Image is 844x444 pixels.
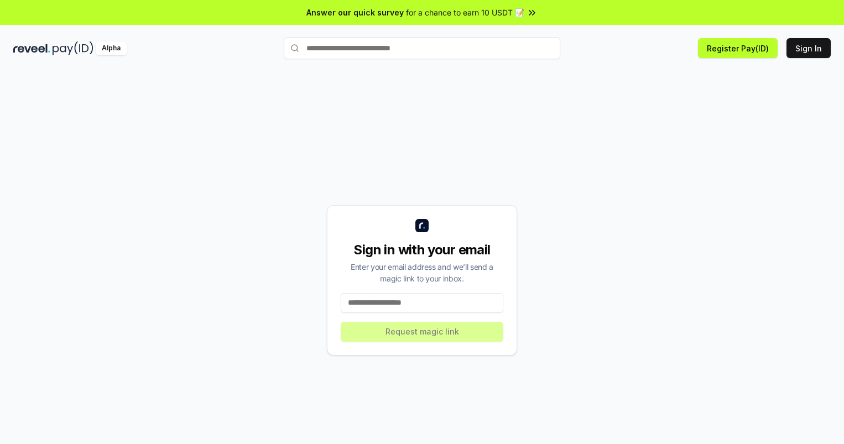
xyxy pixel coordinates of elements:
img: logo_small [415,219,429,232]
div: Enter your email address and we’ll send a magic link to your inbox. [341,261,503,284]
div: Alpha [96,41,127,55]
button: Sign In [786,38,831,58]
div: Sign in with your email [341,241,503,259]
span: Answer our quick survey [306,7,404,18]
img: pay_id [53,41,93,55]
img: reveel_dark [13,41,50,55]
span: for a chance to earn 10 USDT 📝 [406,7,524,18]
button: Register Pay(ID) [698,38,778,58]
